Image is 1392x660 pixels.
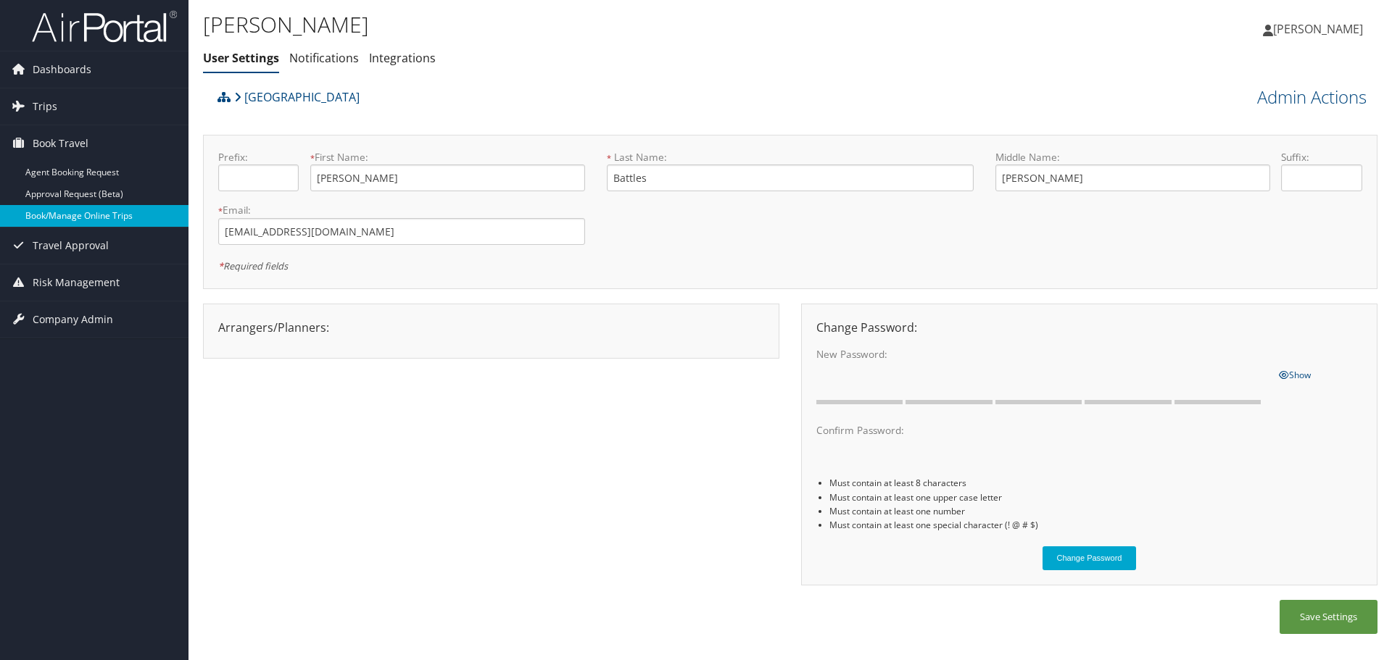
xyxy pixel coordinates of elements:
[829,504,1362,518] li: Must contain at least one number
[33,125,88,162] span: Book Travel
[32,9,177,43] img: airportal-logo.png
[816,347,1267,362] label: New Password:
[203,50,279,66] a: User Settings
[829,476,1362,490] li: Must contain at least 8 characters
[218,259,288,272] em: Required fields
[33,88,57,125] span: Trips
[995,150,1270,164] label: Middle Name:
[218,203,585,217] label: Email:
[1257,85,1367,109] a: Admin Actions
[1263,7,1377,51] a: [PERSON_NAME]
[805,319,1373,336] div: Change Password:
[1281,150,1362,164] label: Suffix:
[289,50,359,66] a: Notifications
[234,83,360,112] a: [GEOGRAPHIC_DATA]
[33,227,109,264] span: Travel Approval
[218,150,299,164] label: Prefix:
[1273,21,1363,37] span: [PERSON_NAME]
[829,490,1362,504] li: Must contain at least one upper case letter
[203,9,986,40] h1: [PERSON_NAME]
[1043,546,1137,570] button: Change Password
[816,423,1267,438] label: Confirm Password:
[1279,369,1311,381] span: Show
[33,51,91,88] span: Dashboards
[607,150,974,164] label: Last Name:
[33,301,113,338] span: Company Admin
[310,150,585,164] label: First Name:
[369,50,436,66] a: Integrations
[207,319,775,336] div: Arrangers/Planners:
[829,518,1362,532] li: Must contain at least one special character (! @ # $)
[1279,366,1311,382] a: Show
[33,264,120,301] span: Risk Management
[1280,600,1377,634] button: Save Settings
